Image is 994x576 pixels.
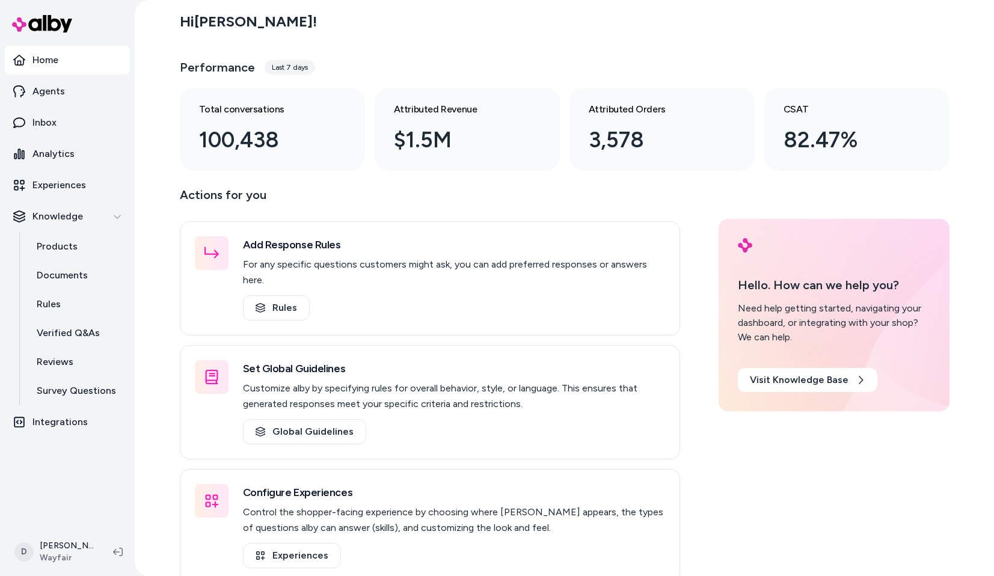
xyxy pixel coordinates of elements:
h3: Performance [180,59,255,76]
h3: Configure Experiences [243,484,665,501]
img: alby Logo [738,238,752,253]
p: Inbox [32,115,57,130]
a: Inbox [5,108,130,137]
h3: Set Global Guidelines [243,360,665,377]
button: D[PERSON_NAME]Wayfair [7,533,103,571]
p: Hello. How can we help you? [738,276,930,294]
a: Integrations [5,408,130,437]
p: Reviews [37,355,73,369]
a: Experiences [5,171,130,200]
a: CSAT 82.47% [764,88,950,171]
p: Integrations [32,415,88,429]
a: Attributed Orders 3,578 [569,88,755,171]
a: Products [25,232,130,261]
a: Global Guidelines [243,419,366,444]
p: For any specific questions customers might ask, you can add preferred responses or answers here. [243,257,665,288]
p: Verified Q&As [37,326,100,340]
span: D [14,542,34,562]
a: Documents [25,261,130,290]
h3: Add Response Rules [243,236,665,253]
p: Products [37,239,78,254]
div: 100,438 [199,124,327,156]
button: Knowledge [5,202,130,231]
a: Analytics [5,139,130,168]
p: Actions for you [180,185,680,214]
p: Documents [37,268,88,283]
h3: CSAT [784,102,911,117]
a: Visit Knowledge Base [738,368,877,392]
div: Need help getting started, navigating your dashboard, or integrating with your shop? We can help. [738,301,930,345]
p: Customize alby by specifying rules for overall behavior, style, or language. This ensures that ge... [243,381,665,412]
p: Agents [32,84,65,99]
a: Reviews [25,348,130,376]
div: 82.47% [784,124,911,156]
p: Survey Questions [37,384,116,398]
span: Wayfair [40,552,94,564]
p: [PERSON_NAME] [40,540,94,552]
p: Experiences [32,178,86,192]
div: Last 7 days [265,60,315,75]
p: Home [32,53,58,67]
h2: Hi [PERSON_NAME] ! [180,13,317,31]
a: Verified Q&As [25,319,130,348]
h3: Attributed Orders [589,102,716,117]
a: Experiences [243,543,341,568]
div: 3,578 [589,124,716,156]
a: Survey Questions [25,376,130,405]
p: Analytics [32,147,75,161]
a: Rules [243,295,310,320]
p: Rules [37,297,61,311]
a: Attributed Revenue $1.5M [375,88,560,171]
a: Home [5,46,130,75]
p: Control the shopper-facing experience by choosing where [PERSON_NAME] appears, the types of quest... [243,504,665,536]
p: Knowledge [32,209,83,224]
h3: Attributed Revenue [394,102,521,117]
h3: Total conversations [199,102,327,117]
a: Agents [5,77,130,106]
img: alby Logo [12,15,72,32]
div: $1.5M [394,124,521,156]
a: Total conversations 100,438 [180,88,365,171]
a: Rules [25,290,130,319]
